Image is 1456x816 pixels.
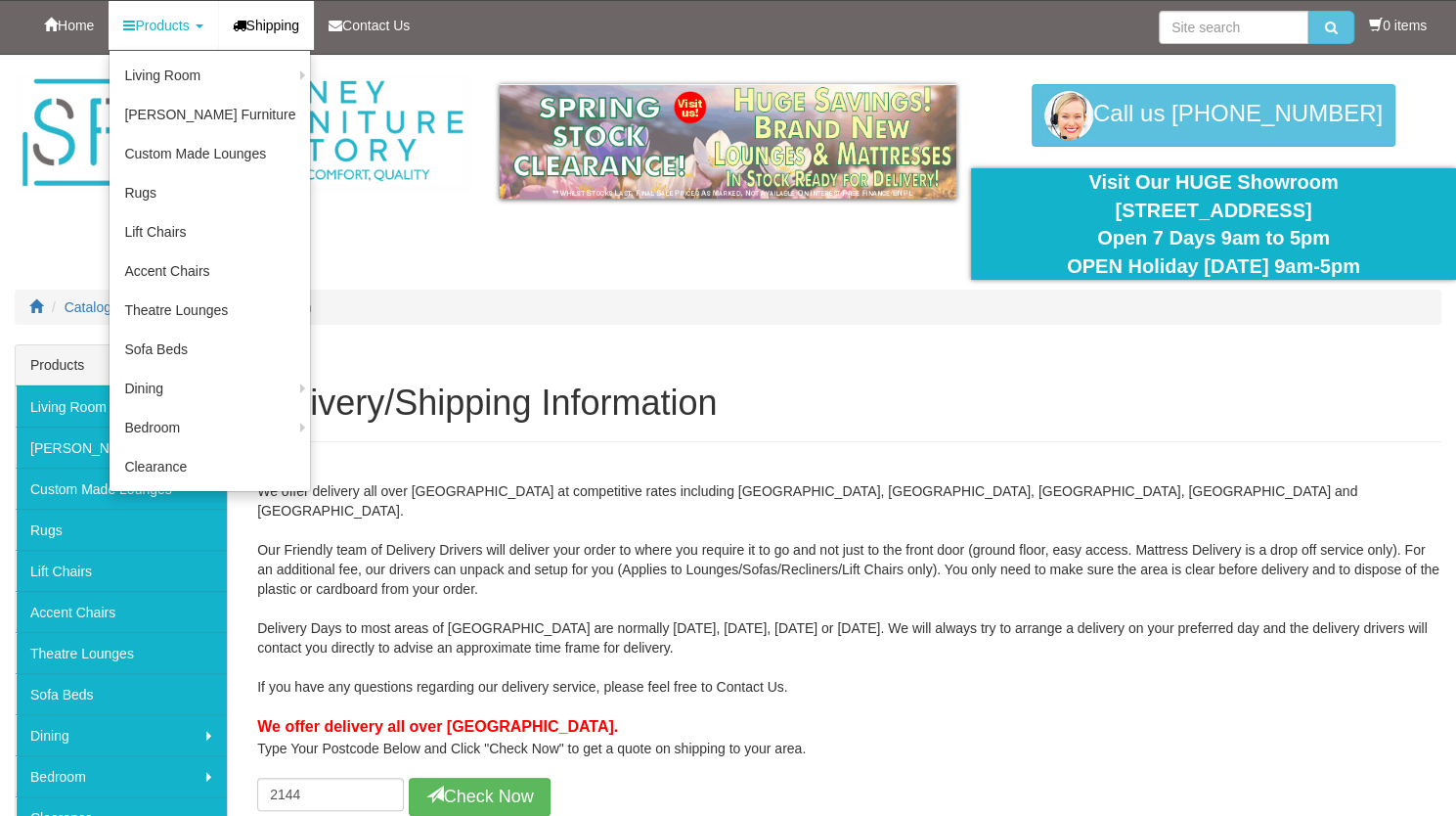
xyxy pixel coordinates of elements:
[109,1,217,50] a: Products
[29,1,109,50] a: Home
[16,385,227,427] a: Living Room
[110,330,310,369] a: Sofa Beds
[16,591,227,632] a: Accent Chairs
[110,56,310,95] a: Living Room
[500,84,955,199] img: spring-sale.gif
[110,251,310,291] a: Accent Chairs
[16,550,227,591] a: Lift Chairs
[16,427,227,468] a: [PERSON_NAME] Furniture
[110,134,310,173] a: Custom Made Lounges
[135,18,189,33] span: Products
[110,408,310,447] a: Bedroom
[110,291,310,330] a: Theatre Lounges
[246,18,300,33] span: Shipping
[58,18,94,33] span: Home
[110,447,310,486] a: Clearance
[110,173,310,212] a: Rugs
[15,74,470,192] img: Sydney Furniture Factory
[110,95,310,134] a: [PERSON_NAME] Furniture
[257,778,404,811] input: Enter Postcode
[110,369,310,408] a: Dining
[16,632,227,673] a: Theatre Lounges
[16,345,227,385] div: Products
[218,1,315,50] a: Shipping
[1159,11,1308,44] input: Site search
[16,673,227,714] a: Sofa Beds
[16,755,227,796] a: Bedroom
[1369,16,1427,35] li: 0 items
[342,18,410,33] span: Contact Us
[65,299,111,315] a: Catalog
[314,1,424,50] a: Contact Us
[110,212,310,251] a: Lift Chairs
[257,718,618,735] b: We offer delivery all over [GEOGRAPHIC_DATA].
[16,509,227,550] a: Rugs
[16,714,227,755] a: Dining
[257,384,1441,423] h1: Delivery/Shipping Information
[16,468,227,509] a: Custom Made Lounges
[986,168,1441,280] div: Visit Our HUGE Showroom [STREET_ADDRESS] Open 7 Days 9am to 5pm OPEN Holiday [DATE] 9am-5pm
